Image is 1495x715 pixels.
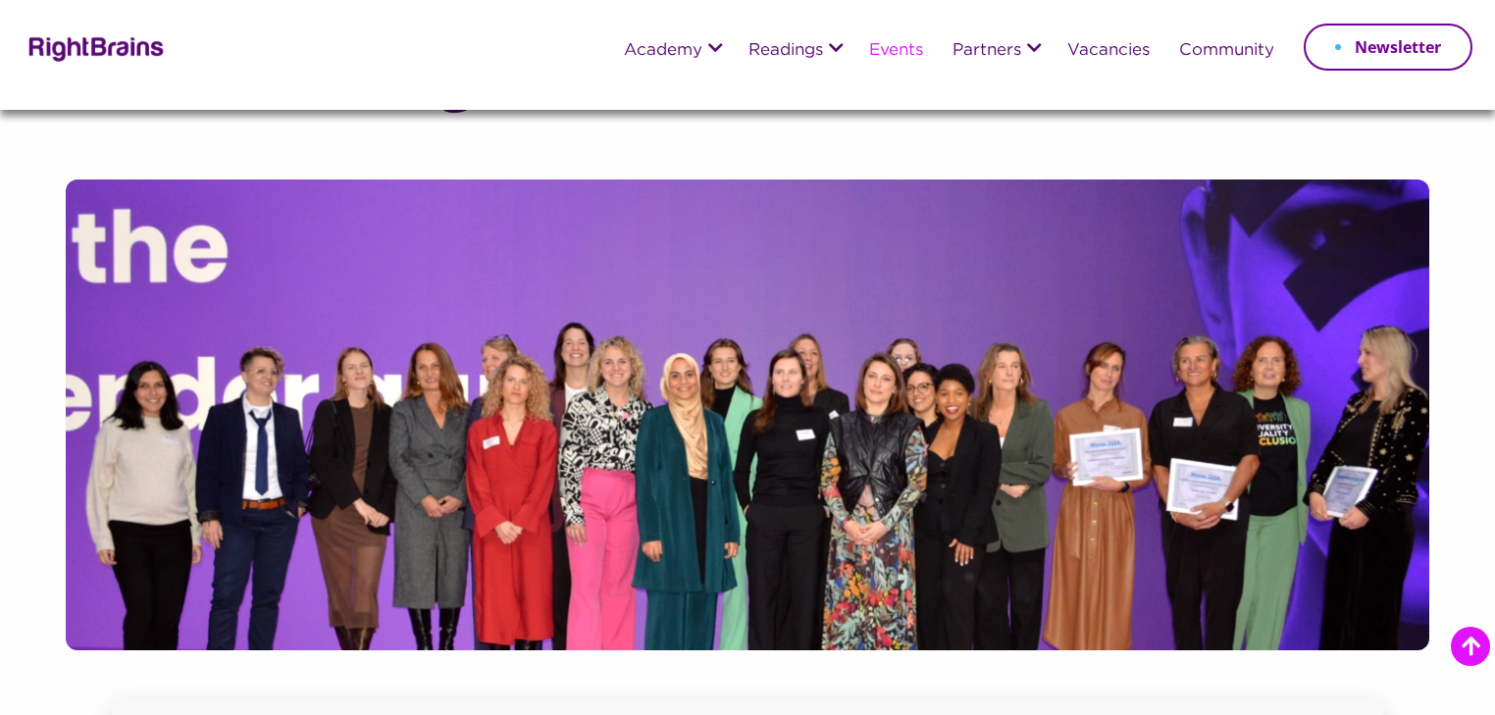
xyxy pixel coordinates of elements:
[1304,24,1472,71] a: Newsletter
[869,42,923,60] a: Events
[624,42,702,60] a: Academy
[1179,42,1274,60] a: Community
[23,33,165,62] img: Rightbrains
[953,42,1021,60] a: Partners
[748,42,823,60] a: Readings
[1067,42,1150,60] a: Vacancies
